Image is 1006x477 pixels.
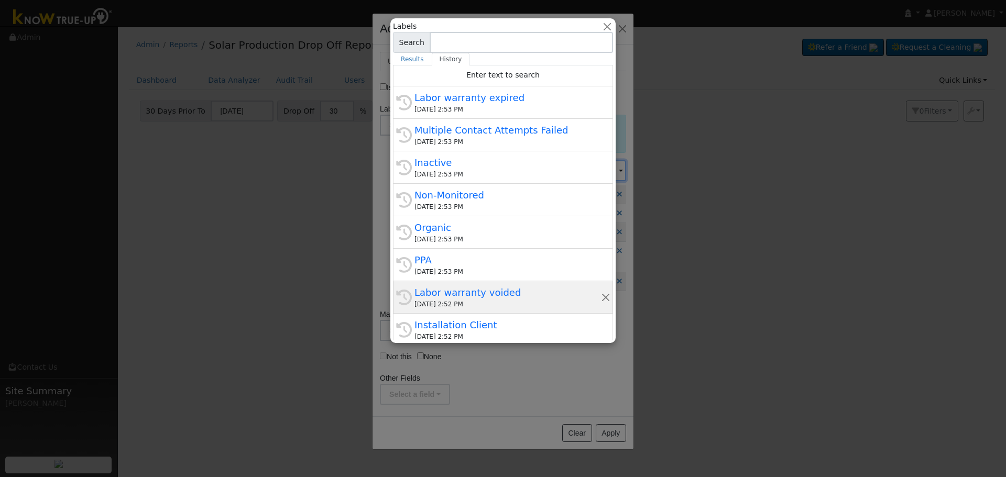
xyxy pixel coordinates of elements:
[414,188,601,202] div: Non-Monitored
[393,21,417,32] span: Labels
[396,225,412,240] i: History
[396,95,412,110] i: History
[414,123,601,137] div: Multiple Contact Attempts Failed
[393,32,430,53] span: Search
[396,290,412,305] i: History
[466,71,540,79] span: Enter text to search
[414,202,601,212] div: [DATE] 2:53 PM
[414,105,601,114] div: [DATE] 2:53 PM
[414,299,601,309] div: [DATE] 2:52 PM
[393,53,432,65] a: Results
[396,192,412,208] i: History
[414,220,601,235] div: Organic
[414,267,601,276] div: [DATE] 2:53 PM
[414,91,601,105] div: Labor warranty expired
[414,285,601,299] div: Labor warranty voided
[414,156,601,170] div: Inactive
[432,53,470,65] a: History
[414,253,601,267] div: PPA
[601,292,611,303] button: Remove this history
[396,322,412,338] i: History
[414,235,601,244] div: [DATE] 2:53 PM
[396,160,412,175] i: History
[414,318,601,332] div: Installation Client
[414,332,601,341] div: [DATE] 2:52 PM
[396,257,412,273] i: History
[414,137,601,147] div: [DATE] 2:53 PM
[396,127,412,143] i: History
[414,170,601,179] div: [DATE] 2:53 PM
